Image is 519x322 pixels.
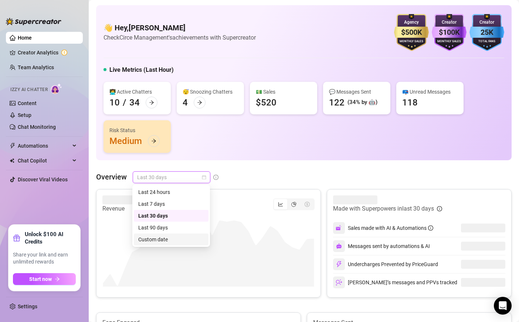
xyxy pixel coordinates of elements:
[256,97,277,108] div: $520
[138,235,204,244] div: Custom date
[333,240,430,252] div: Messages sent by automations & AI
[394,19,429,26] div: Agency
[213,175,218,180] span: info-circle
[469,14,504,51] img: blue-badge-DgoSNQY1.svg
[138,224,204,232] div: Last 90 days
[134,198,208,210] div: Last 7 days
[138,200,204,208] div: Last 7 days
[96,171,127,182] article: Overview
[469,27,504,38] div: 25K
[18,140,70,152] span: Automations
[394,27,429,38] div: $500K
[109,97,120,108] div: 10
[329,97,345,108] div: 122
[13,251,76,266] span: Share your link and earn unlimited rewards
[469,19,504,26] div: Creator
[134,186,208,198] div: Last 24 hours
[13,234,20,242] span: gift
[333,276,457,288] div: [PERSON_NAME]’s messages and PPVs tracked
[278,202,283,207] span: line-chart
[151,138,156,144] span: arrow-right
[138,212,204,220] div: Last 30 days
[102,204,147,213] article: Revenue
[18,112,31,118] a: Setup
[402,88,458,96] div: 📪 Unread Messages
[134,210,208,222] div: Last 30 days
[336,261,342,268] img: svg%3e
[29,276,52,282] span: Start now
[18,303,37,309] a: Settings
[428,225,433,231] span: info-circle
[104,23,256,33] h4: 👋 Hey, [PERSON_NAME]
[432,14,467,51] img: purple-badge-B9DA21FR.svg
[129,97,140,108] div: 34
[18,35,32,41] a: Home
[432,19,467,26] div: Creator
[134,234,208,245] div: Custom date
[55,276,60,282] span: arrow-right
[10,158,14,163] img: Chat Copilot
[137,172,206,183] span: Last 30 days
[333,204,434,213] article: Made with Superpowers in last 30 days
[336,243,342,249] img: svg%3e
[134,222,208,234] div: Last 90 days
[18,64,54,70] a: Team Analytics
[432,39,467,44] div: Monthly Sales
[333,258,438,270] div: Undercharges Prevented by PriceGuard
[51,83,62,94] img: AI Chatter
[432,27,467,38] div: $100K
[291,202,296,207] span: pie-chart
[18,47,77,58] a: Creator Analytics exclamation-circle
[256,88,311,96] div: 💵 Sales
[336,225,342,231] img: svg%3e
[197,100,202,105] span: arrow-right
[18,124,56,130] a: Chat Monitoring
[109,66,174,74] h5: Live Metrics (Last Hour)
[336,279,342,286] img: svg%3e
[494,297,512,315] div: Open Intercom Messenger
[18,155,70,167] span: Chat Copilot
[18,100,37,106] a: Content
[394,39,429,44] div: Monthly Sales
[10,86,48,93] span: Izzy AI Chatter
[25,231,76,245] strong: Unlock $100 AI Credits
[18,177,68,182] a: Discover Viral Videos
[469,39,504,44] div: Total Fans
[149,100,154,105] span: arrow-right
[109,126,165,134] div: Risk Status
[109,88,165,96] div: 👩‍💻 Active Chatters
[183,97,188,108] div: 4
[305,202,310,207] span: dollar-circle
[347,98,377,107] div: (34% by 🤖)
[329,88,384,96] div: 💬 Messages Sent
[6,18,61,25] img: logo-BBDzfeDw.svg
[10,143,16,149] span: thunderbolt
[202,175,206,180] span: calendar
[437,206,442,211] span: info-circle
[183,88,238,96] div: 😴 Snoozing Chatters
[348,224,433,232] div: Sales made with AI & Automations
[138,188,204,196] div: Last 24 hours
[394,14,429,51] img: gold-badge-CigiZidd.svg
[402,97,418,108] div: 118
[13,273,76,285] button: Start nowarrow-right
[104,33,256,42] article: Check Circe Management's achievements with Supercreator
[273,198,315,210] div: segmented control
